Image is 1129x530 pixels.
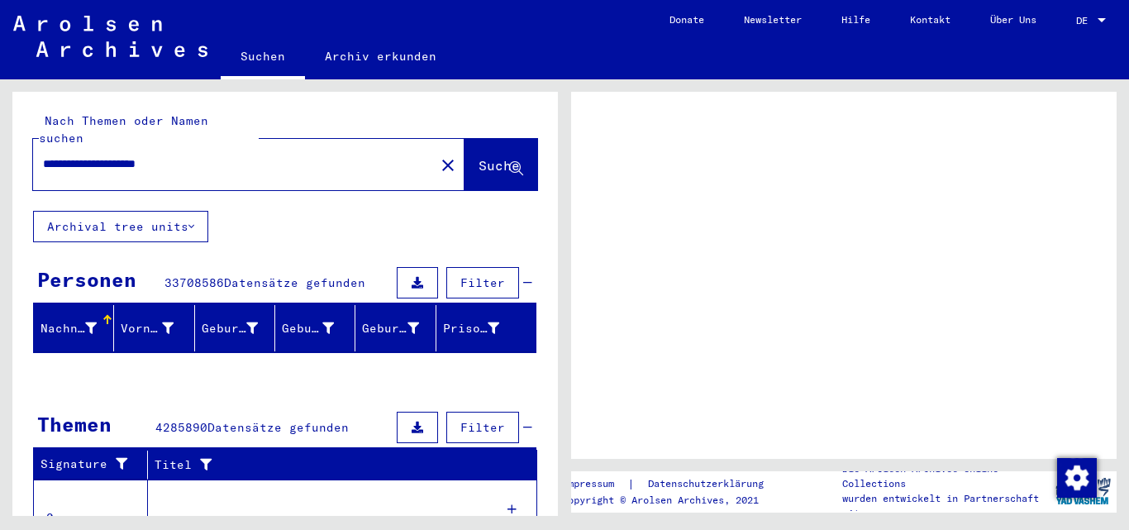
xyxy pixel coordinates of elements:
span: Datensätze gefunden [207,420,349,435]
div: Prisoner # [443,320,499,337]
mat-label: Nach Themen oder Namen suchen [39,113,208,146]
div: Titel [155,451,521,478]
button: Clear [431,148,464,181]
mat-icon: close [438,155,458,175]
div: Personen [37,265,136,294]
div: Geburtsdatum [362,320,418,337]
div: Vorname [121,315,193,341]
img: Zustimmung ändern [1057,458,1097,498]
span: Datensätze gefunden [224,275,365,290]
div: Geburt‏ [282,315,355,341]
span: Filter [460,275,505,290]
img: yv_logo.png [1052,470,1114,512]
div: Themen [37,409,112,439]
span: Filter [460,420,505,435]
div: Nachname [40,315,117,341]
button: Filter [446,267,519,298]
button: Filter [446,412,519,443]
p: Copyright © Arolsen Archives, 2021 [562,493,784,508]
div: Geburtsname [202,315,279,341]
mat-header-cell: Geburtsdatum [355,305,436,351]
div: Vorname [121,320,173,337]
a: Impressum [562,475,627,493]
span: DE [1076,15,1094,26]
img: Arolsen_neg.svg [13,16,207,57]
div: | [562,475,784,493]
span: 4285890 [155,420,207,435]
span: Suche [479,157,520,174]
button: Suche [464,139,537,190]
div: Zustimmung ändern [1056,457,1096,497]
mat-header-cell: Prisoner # [436,305,536,351]
mat-header-cell: Geburtsname [195,305,275,351]
div: Geburt‏ [282,320,334,337]
p: wurden entwickelt in Partnerschaft mit [842,491,1049,521]
p: Die Arolsen Archives Online-Collections [842,461,1049,491]
mat-header-cell: Geburt‏ [275,305,355,351]
a: Suchen [221,36,305,79]
div: Titel [155,456,504,474]
mat-header-cell: Nachname [34,305,114,351]
div: Prisoner # [443,315,520,341]
div: Nachname [40,320,97,337]
div: Geburtsname [202,320,258,337]
div: Geburtsdatum [362,315,439,341]
a: Datenschutzerklärung [635,475,784,493]
a: Archiv erkunden [305,36,456,76]
div: Signature [40,451,151,478]
button: Archival tree units [33,211,208,242]
div: Signature [40,456,135,473]
mat-header-cell: Vorname [114,305,194,351]
span: 33708586 [164,275,224,290]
